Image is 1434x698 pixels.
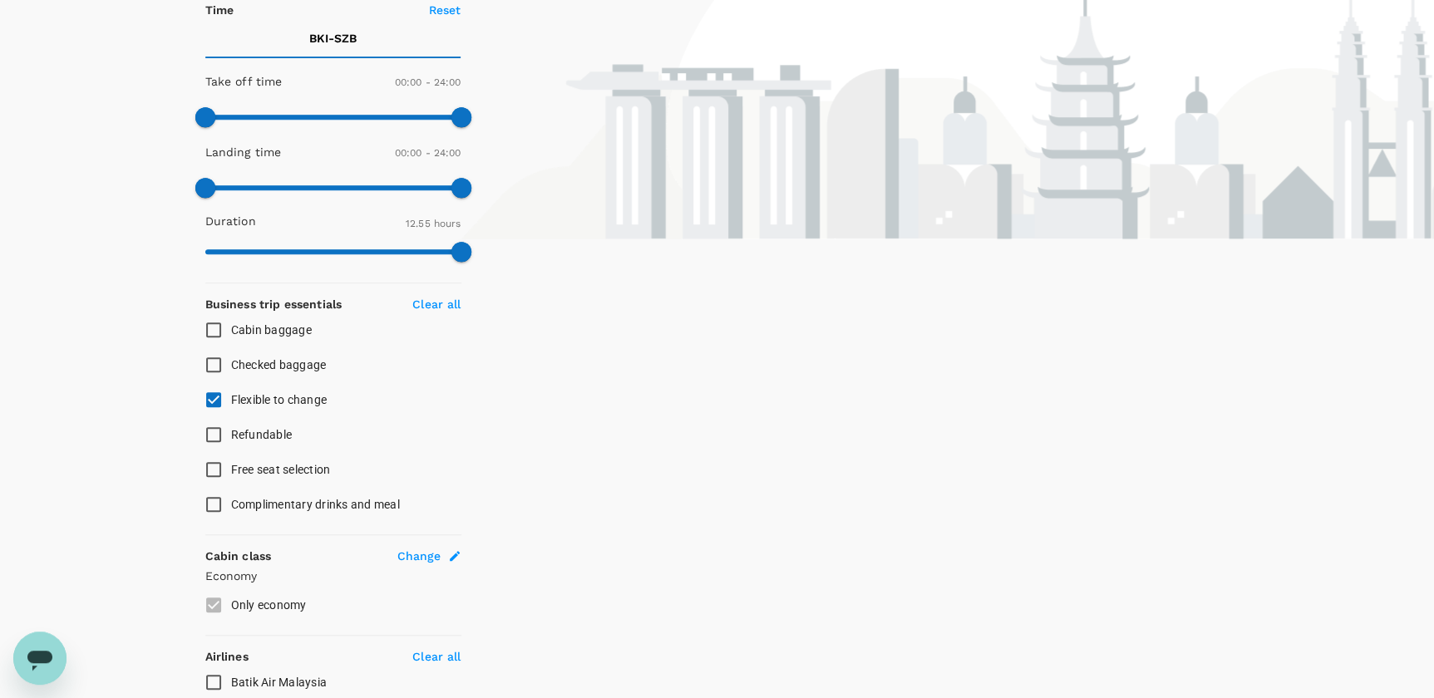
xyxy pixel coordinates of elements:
[412,296,461,312] p: Clear all
[231,358,327,371] span: Checked baggage
[205,650,249,663] strong: Airlines
[395,147,461,159] span: 00:00 - 24:00
[205,73,283,90] p: Take off time
[406,218,461,229] span: 12.55 hours
[231,393,328,406] span: Flexible to change
[231,498,400,511] span: Complimentary drinks and meal
[205,144,282,160] p: Landing time
[231,323,312,337] span: Cabin baggage
[429,2,461,18] p: Reset
[231,676,328,689] span: Batik Air Malaysia
[205,297,342,311] strong: Business trip essentials
[231,428,293,441] span: Refundable
[205,568,461,584] p: Economy
[412,648,461,665] p: Clear all
[397,548,441,564] span: Change
[205,2,234,18] p: Time
[13,632,67,685] iframe: Button to launch messaging window
[231,463,331,476] span: Free seat selection
[231,598,307,612] span: Only economy
[395,76,461,88] span: 00:00 - 24:00
[205,213,256,229] p: Duration
[205,549,272,563] strong: Cabin class
[309,30,357,47] p: BKI - SZB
